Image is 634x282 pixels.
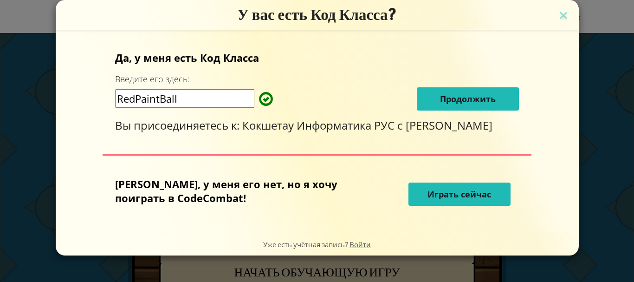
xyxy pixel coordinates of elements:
[440,93,496,105] span: Продолжить
[427,189,491,200] span: Играть сейчас
[115,118,242,133] span: Вы присоединяетесь к:
[115,51,519,65] p: Да, у меня есть Код Класса
[397,118,406,133] span: с
[349,240,371,249] a: Войти
[263,240,348,249] font: Уже есть учётная запись?
[417,87,519,111] button: Продолжить
[406,118,492,133] span: [PERSON_NAME]
[242,118,397,133] span: Кокшетау Информатика РУС
[557,9,569,23] img: значок закрытия
[115,177,353,205] p: [PERSON_NAME], у меня его нет, но я хочу поиграть в CodeCombat!
[237,5,396,24] font: У вас есть Код Класса?
[115,73,189,85] label: Введите его здесь:
[408,183,511,206] button: Играть сейчас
